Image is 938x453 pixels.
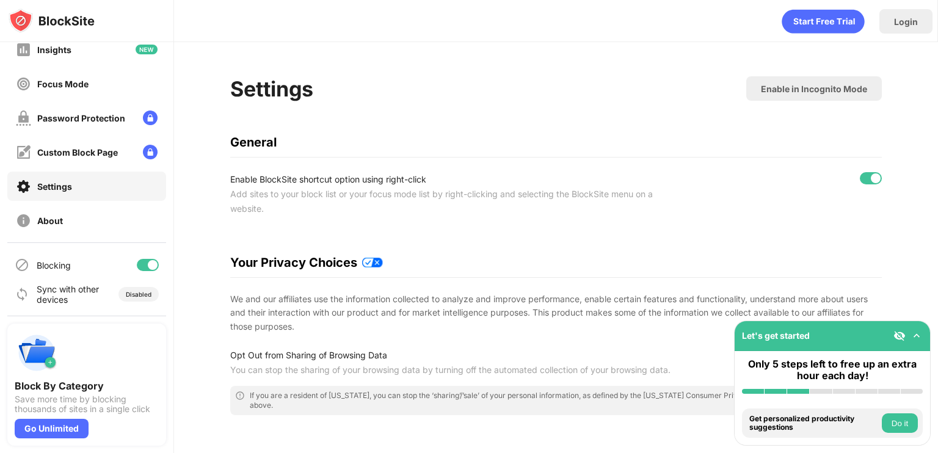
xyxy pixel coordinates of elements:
img: lock-menu.svg [143,111,158,125]
img: sync-icon.svg [15,287,29,302]
img: logo-blocksite.svg [9,9,95,33]
div: Let's get started [742,330,810,341]
img: insights-off.svg [16,42,31,57]
div: Sync with other devices [37,284,100,305]
div: Password Protection [37,113,125,123]
div: Block By Category [15,380,159,392]
div: Insights [37,45,71,55]
div: Enable BlockSite shortcut option using right-click [230,172,686,187]
img: push-categories.svg [15,331,59,375]
div: Enable in Incognito Mode [761,84,867,94]
div: Add sites to your block list or your focus mode list by right-clicking and selecting the BlockSit... [230,187,686,216]
img: settings-on.svg [16,179,31,194]
img: about-off.svg [16,213,31,228]
div: Get personalized productivity suggestions [749,415,879,432]
img: customize-block-page-off.svg [16,145,31,160]
img: omni-setup-toggle.svg [911,330,923,342]
div: General [230,135,882,150]
div: Settings [37,181,72,192]
div: Your Privacy Choices [230,255,882,270]
div: Go Unlimited [15,419,89,438]
img: eye-not-visible.svg [893,330,906,342]
div: Custom Block Page [37,147,118,158]
button: Do it [882,413,918,433]
div: About [37,216,63,226]
div: animation [782,9,865,34]
div: You can stop the sharing of your browsing data by turning off the automated collection of your br... [230,363,686,377]
div: Disabled [126,291,151,298]
div: Login [894,16,918,27]
div: Settings [230,76,313,101]
img: focus-off.svg [16,76,31,92]
img: lock-menu.svg [143,145,158,159]
div: Blocking [37,260,71,270]
img: password-protection-off.svg [16,111,31,126]
div: Opt Out from Sharing of Browsing Data [230,348,686,363]
img: blocking-icon.svg [15,258,29,272]
div: Focus Mode [37,79,89,89]
div: We and our affiliates use the information collected to analyze and improve performance, enable ce... [230,292,882,333]
img: error-circle-outline.svg [235,391,245,400]
img: privacy-policy-updates.svg [362,258,383,267]
div: Only 5 steps left to free up an extra hour each day! [742,358,923,382]
div: Save more time by blocking thousands of sites in a single click [15,394,159,414]
img: new-icon.svg [136,45,158,54]
div: If you are a resident of [US_STATE], you can stop the ‘sharing’/’sale’ of your personal informati... [250,391,877,410]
